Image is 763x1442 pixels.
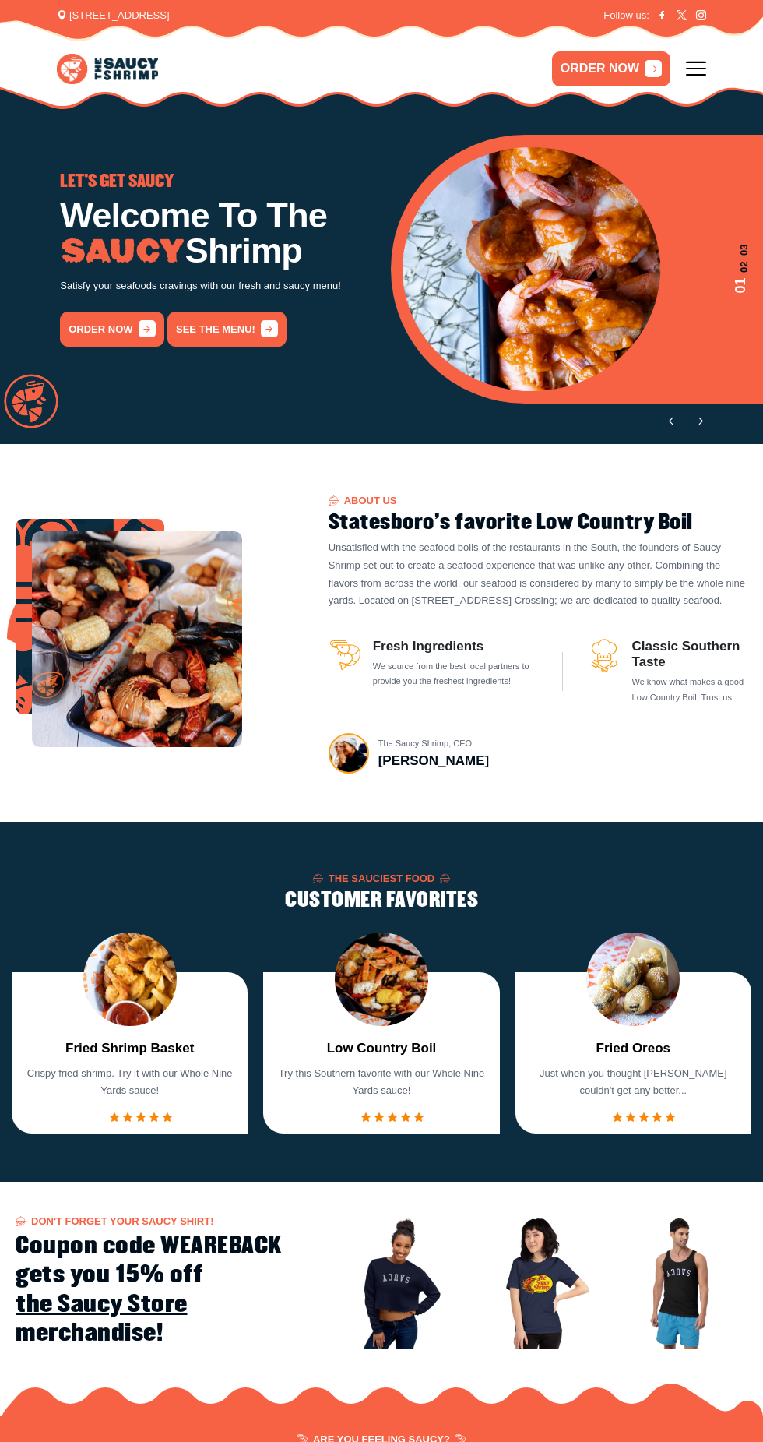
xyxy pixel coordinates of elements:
[614,1216,747,1349] img: Image 3
[730,278,751,294] span: 01
[596,1038,670,1059] a: Fried Oreos
[329,873,435,883] span: The Sauciest Food
[285,889,478,912] h2: CUSTOMER FAVORITES
[378,737,472,750] span: The Saucy Shrimp, CEO
[57,8,170,23] span: [STREET_ADDRESS]
[60,238,185,264] img: Image
[403,147,751,392] div: 1 / 3
[335,933,428,1026] img: food Image
[586,933,680,1026] img: food Image
[60,277,372,295] p: Satisfy your seafoods cravings with our fresh and saucy menu!
[167,312,287,347] a: See the menu!
[330,735,367,772] img: Author Image
[12,933,248,1134] div: 1 / 7
[403,147,659,392] img: Banner Image
[373,639,538,654] h3: Fresh Ingredients
[529,1065,738,1101] p: Just when you thought [PERSON_NAME] couldn't get any better...
[552,51,670,86] a: ORDER NOW
[329,1216,462,1349] img: Image 1
[603,8,649,23] span: Follow us:
[471,1216,604,1349] img: Image 2
[329,495,397,506] span: About US
[632,639,747,671] h3: Classic Southern Taste
[263,933,499,1134] div: 2 / 7
[60,198,372,269] h1: Welcome To The Shrimp
[25,1065,234,1101] p: Crispy fried shrimp. Try it with our Whole Nine Yards sauce!
[83,933,177,1026] img: food Image
[329,511,747,534] h2: Statesboro's favorite Low Country Boil
[60,312,163,347] a: order now
[378,753,490,769] h3: [PERSON_NAME]
[32,531,242,747] img: Image
[730,245,751,256] span: 03
[329,539,747,610] p: Unsatisfied with the seafood boils of the restaurants in the South, the founders of Saucy Shrimp ...
[327,1038,437,1059] a: Low Country Boil
[60,174,174,190] span: LET'S GET SAUCY
[669,414,682,428] button: Previous slide
[16,1290,188,1319] a: the Saucy Store
[276,1065,486,1101] p: Try this Southern favorite with our Whole Nine Yards sauce!
[373,659,538,689] p: We source from the best local partners to provide you the freshest ingredients!
[57,54,158,84] img: logo
[60,174,372,346] div: 1 / 3
[632,675,747,705] p: We know what makes a good Low Country Boil. Trust us.
[65,1038,194,1059] a: Fried Shrimp Basket
[16,1232,310,1349] h2: Coupon code WEAREBACK gets you 15% off merchandise!
[730,261,751,272] span: 02
[16,1216,213,1226] span: Don't forget your Saucy Shirt!
[515,933,751,1134] div: 3 / 7
[16,519,164,714] img: Image
[690,414,703,428] button: Next slide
